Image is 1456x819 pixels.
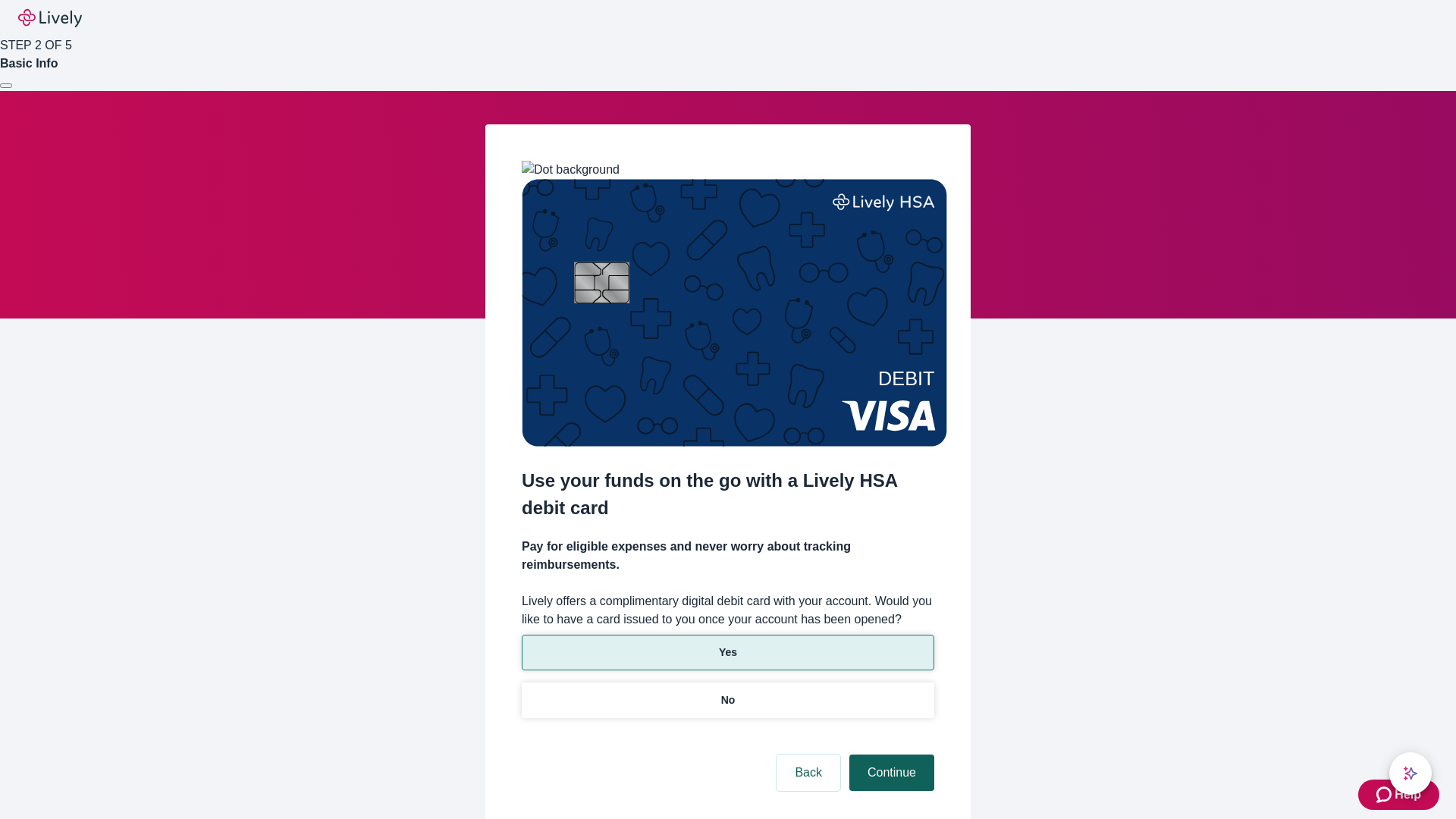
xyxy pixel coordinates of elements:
h4: Pay for eligible expenses and never worry about tracking reimbursements. [522,538,934,574]
p: No [721,692,736,708]
button: No [522,682,934,718]
img: Dot background [522,161,620,179]
label: Lively offers a complimentary digital debit card with your account. Would you like to have a card... [522,592,934,629]
svg: Zendesk support icon [1376,786,1395,804]
button: chat [1389,752,1432,795]
p: Yes [719,645,737,661]
button: Yes [522,635,934,670]
button: Back [777,755,840,791]
button: Zendesk support iconHelp [1358,780,1439,810]
button: Continue [849,755,934,791]
img: Debit card [522,179,947,447]
h2: Use your funds on the go with a Lively HSA debit card [522,467,934,522]
span: Help [1395,786,1421,804]
svg: Lively AI Assistant [1403,766,1418,781]
img: Lively [18,9,82,27]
